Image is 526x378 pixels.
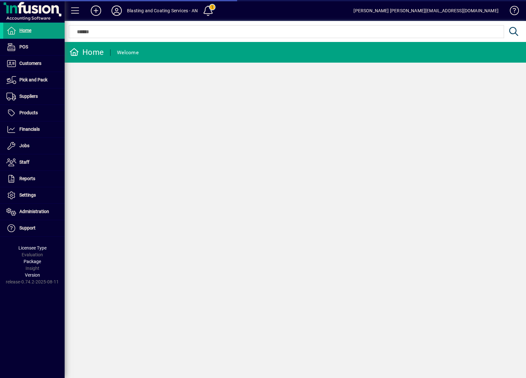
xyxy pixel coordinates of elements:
[353,5,499,16] div: [PERSON_NAME] [PERSON_NAME][EMAIL_ADDRESS][DOMAIN_NAME]
[106,5,127,16] button: Profile
[19,209,49,214] span: Administration
[69,47,104,57] div: Home
[3,72,65,88] a: Pick and Pack
[3,171,65,187] a: Reports
[19,110,38,115] span: Products
[3,56,65,72] a: Customers
[3,204,65,220] a: Administration
[25,272,40,278] span: Version
[19,176,35,181] span: Reports
[3,121,65,138] a: Financials
[3,187,65,203] a: Settings
[117,47,139,58] div: Welcome
[19,61,41,66] span: Customers
[3,138,65,154] a: Jobs
[3,39,65,55] a: POS
[19,225,36,230] span: Support
[19,159,29,165] span: Staff
[19,127,40,132] span: Financials
[3,220,65,236] a: Support
[19,143,29,148] span: Jobs
[3,88,65,105] a: Suppliers
[19,44,28,49] span: POS
[127,5,198,16] div: Blasting and Coating Services - AN
[19,28,31,33] span: Home
[19,94,38,99] span: Suppliers
[3,105,65,121] a: Products
[505,1,518,22] a: Knowledge Base
[18,245,47,250] span: Licensee Type
[86,5,106,16] button: Add
[3,154,65,170] a: Staff
[24,259,41,264] span: Package
[19,77,47,82] span: Pick and Pack
[19,192,36,198] span: Settings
